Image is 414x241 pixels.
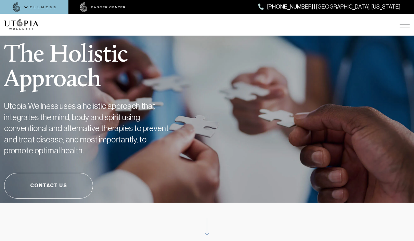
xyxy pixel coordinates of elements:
img: logo [4,19,38,30]
h2: Utopia Wellness uses a holistic approach that integrates the mind, body and spirit using conventi... [4,101,175,156]
a: Contact Us [4,173,93,199]
a: [PHONE_NUMBER] | [GEOGRAPHIC_DATA], [US_STATE] [258,2,400,11]
span: [PHONE_NUMBER] | [GEOGRAPHIC_DATA], [US_STATE] [267,2,400,11]
h1: The Holistic Approach [4,26,206,92]
img: wellness [13,2,56,12]
img: cancer center [80,2,126,12]
img: icon-hamburger [400,22,410,27]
